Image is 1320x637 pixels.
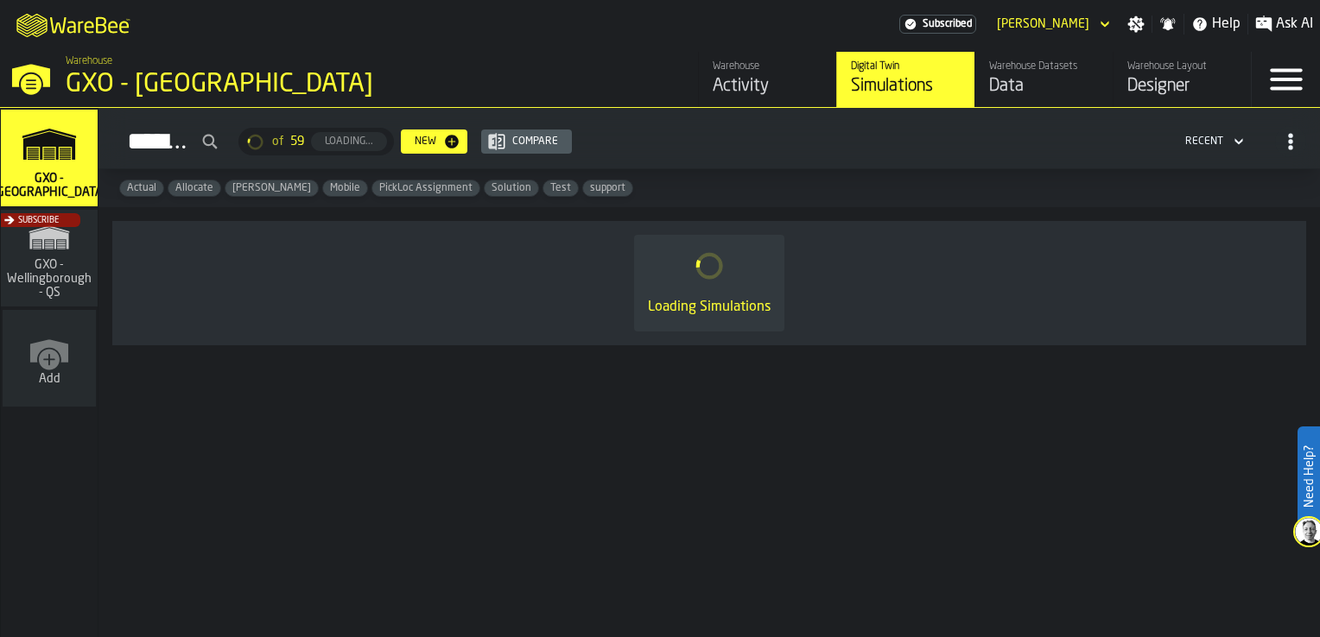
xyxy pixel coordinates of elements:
span: Warehouse [66,55,112,67]
div: Simulations [851,74,961,98]
span: support [583,182,632,194]
span: Actual [120,182,163,194]
span: Allocate [168,182,220,194]
div: GXO - [GEOGRAPHIC_DATA] [66,69,532,100]
span: PickLoc Assignment [372,182,479,194]
label: Need Help? [1299,428,1318,525]
span: 59 [290,135,304,148]
div: Data [989,74,1099,98]
h2: button-Simulations [98,108,1320,169]
div: DropdownMenuValue-4 [1185,136,1223,148]
span: Test [543,182,578,194]
div: Loading Simulations [648,297,771,318]
div: ButtonLoadMore-Loading...-Prev-First-Last [232,128,401,155]
div: Loading... [318,136,380,148]
div: Digital Twin [851,60,961,73]
button: button-New [401,129,467,154]
div: Warehouse Datasets [989,60,1099,73]
a: link-to-/wh/i/a3c616c1-32a4-47e6-8ca0-af4465b04030/settings/billing [899,15,976,34]
span: Solution [485,182,538,194]
div: Menu Subscription [899,15,976,34]
span: Help [1212,14,1241,35]
div: Designer [1127,74,1237,98]
div: Warehouse [713,60,822,73]
span: Subscribe [18,216,59,225]
span: Subscribed [923,18,972,30]
label: button-toggle-Notifications [1152,16,1184,33]
a: link-to-/wh/i/a3c616c1-32a4-47e6-8ca0-af4465b04030/data [974,52,1113,107]
span: Mobile [323,182,367,194]
div: DropdownMenuValue-4 [1178,131,1247,152]
a: link-to-/wh/i/a3c616c1-32a4-47e6-8ca0-af4465b04030/simulations [1,110,98,210]
label: button-toggle-Menu [1252,52,1320,107]
a: link-to-/wh/i/a3c616c1-32a4-47e6-8ca0-af4465b04030/feed/ [698,52,836,107]
div: New [408,136,443,148]
span: of [272,135,283,148]
label: button-toggle-Ask AI [1248,14,1320,35]
a: link-to-/wh/i/21001162-09ea-4ef7-b6e2-1cbc559c2fb7/simulations [1,210,98,310]
span: Add [39,372,60,386]
div: DropdownMenuValue-Jade Webb [990,14,1114,35]
span: Jade [225,182,318,194]
a: link-to-/wh/new [3,310,96,410]
label: button-toggle-Settings [1120,16,1152,33]
div: Activity [713,74,822,98]
a: link-to-/wh/i/a3c616c1-32a4-47e6-8ca0-af4465b04030/simulations [836,52,974,107]
div: Compare [505,136,565,148]
div: Warehouse Layout [1127,60,1237,73]
div: ItemListCard- [112,221,1306,345]
a: link-to-/wh/i/a3c616c1-32a4-47e6-8ca0-af4465b04030/designer [1113,52,1251,107]
label: button-toggle-Help [1184,14,1247,35]
div: DropdownMenuValue-Jade Webb [997,17,1089,31]
button: button-Loading... [311,132,387,151]
span: Ask AI [1276,14,1313,35]
button: button-Compare [481,129,572,154]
